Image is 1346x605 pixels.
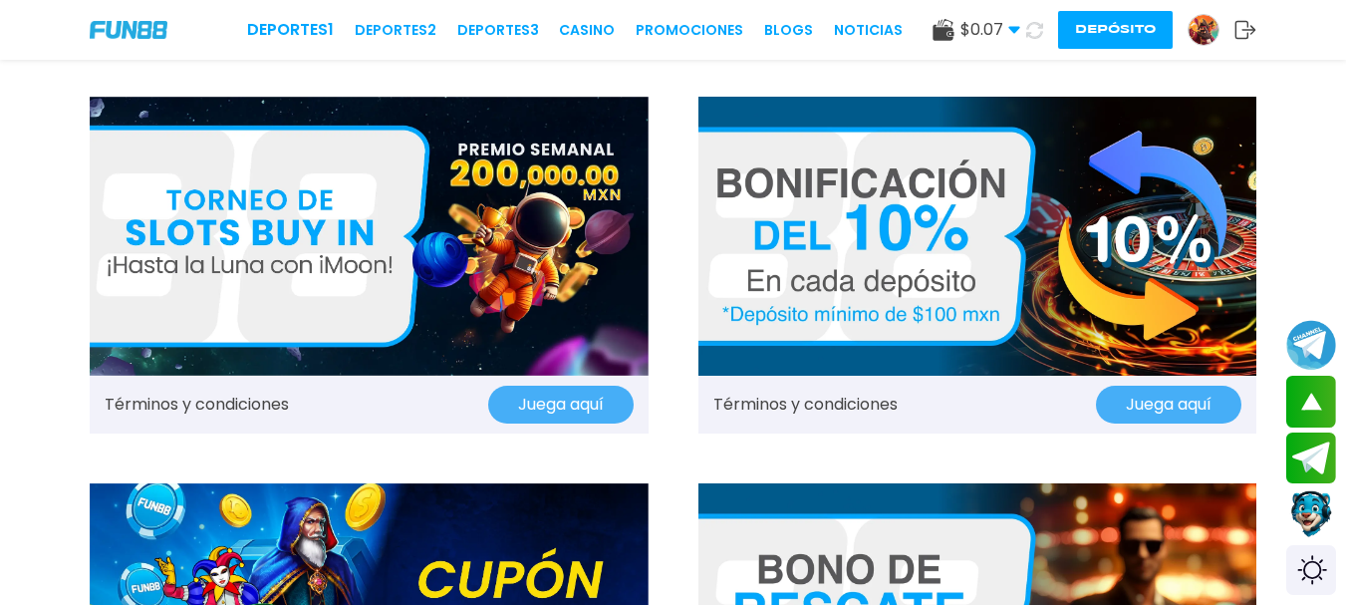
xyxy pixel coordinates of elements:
[1286,433,1336,484] button: Join telegram
[698,97,1257,376] img: Promo Banner
[1286,319,1336,371] button: Join telegram channel
[457,20,539,41] a: Deportes3
[488,386,634,424] button: Juega aquí
[1189,15,1218,45] img: Avatar
[764,20,813,41] a: BLOGS
[1058,11,1173,49] button: Depósito
[90,97,649,376] img: Promo Banner
[1096,386,1241,424] button: Juega aquí
[105,393,289,417] a: Términos y condiciones
[1286,545,1336,595] div: Switch theme
[1286,376,1336,428] button: scroll up
[636,20,743,41] a: Promociones
[960,18,1020,42] span: $ 0.07
[713,393,898,417] a: Términos y condiciones
[1188,14,1234,46] a: Avatar
[1286,488,1336,540] button: Contact customer service
[90,21,167,38] img: Company Logo
[559,20,615,41] a: CASINO
[355,20,436,41] a: Deportes2
[247,18,334,42] a: Deportes1
[834,20,903,41] a: NOTICIAS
